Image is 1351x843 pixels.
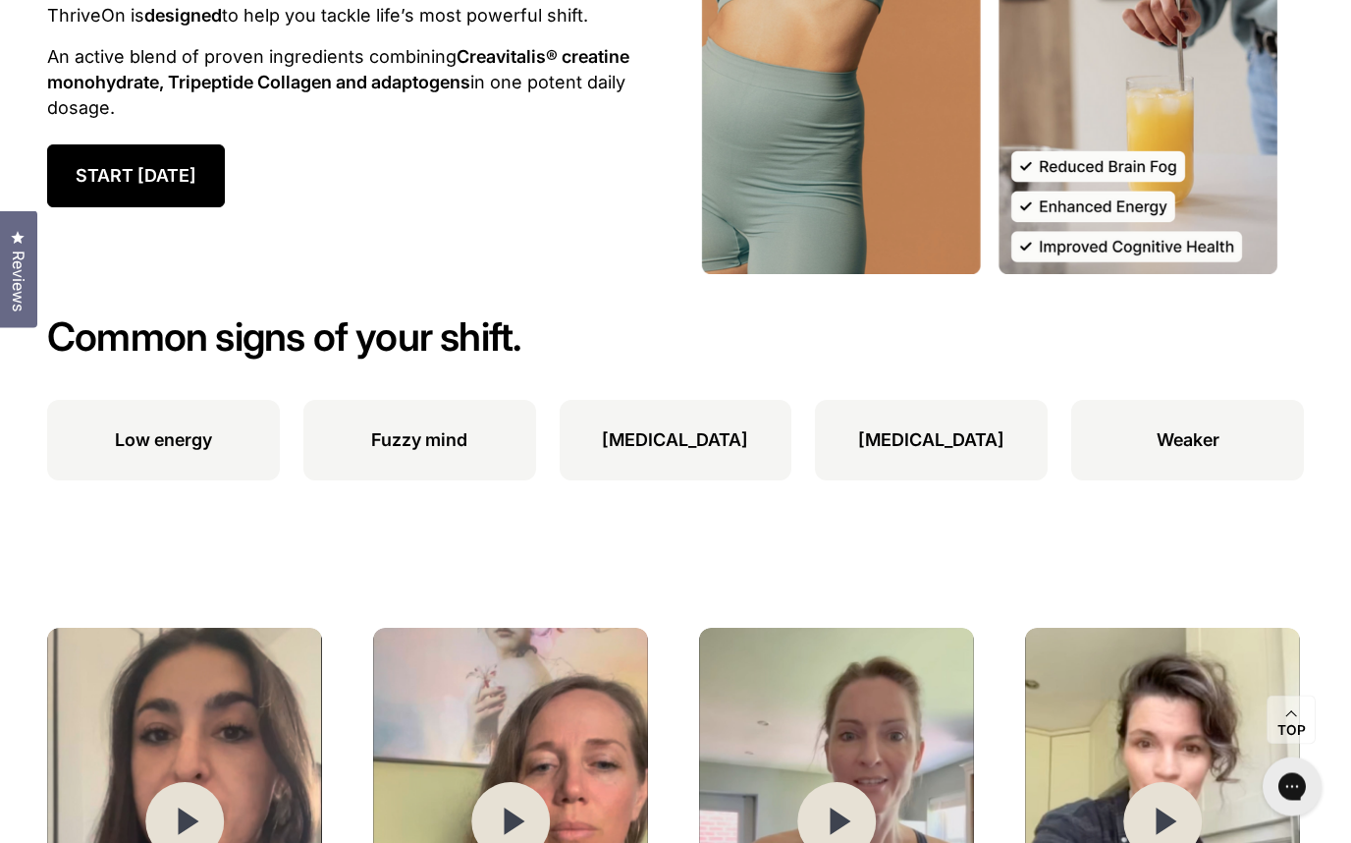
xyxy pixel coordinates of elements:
[47,45,675,122] p: An active blend of proven ingredients combining in one potent daily dosage.
[371,428,467,454] p: Fuzzy mind
[47,145,225,208] a: START [DATE]
[144,6,222,27] strong: designed
[5,252,30,312] span: Reviews
[858,428,1004,454] p: [MEDICAL_DATA]
[115,428,212,454] p: Low energy
[1277,722,1306,740] span: Top
[47,314,1304,362] h2: Common signs of your shift.
[1157,428,1219,454] p: Weaker
[602,428,748,454] p: [MEDICAL_DATA]
[1253,751,1331,823] iframe: Gorgias live chat messenger
[47,47,629,93] strong: Creavitalis® creatine monohydrate, Tripeptide Collagen and adaptogens
[47,4,675,29] p: ThriveOn is to help you tackle life’s most powerful shift.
